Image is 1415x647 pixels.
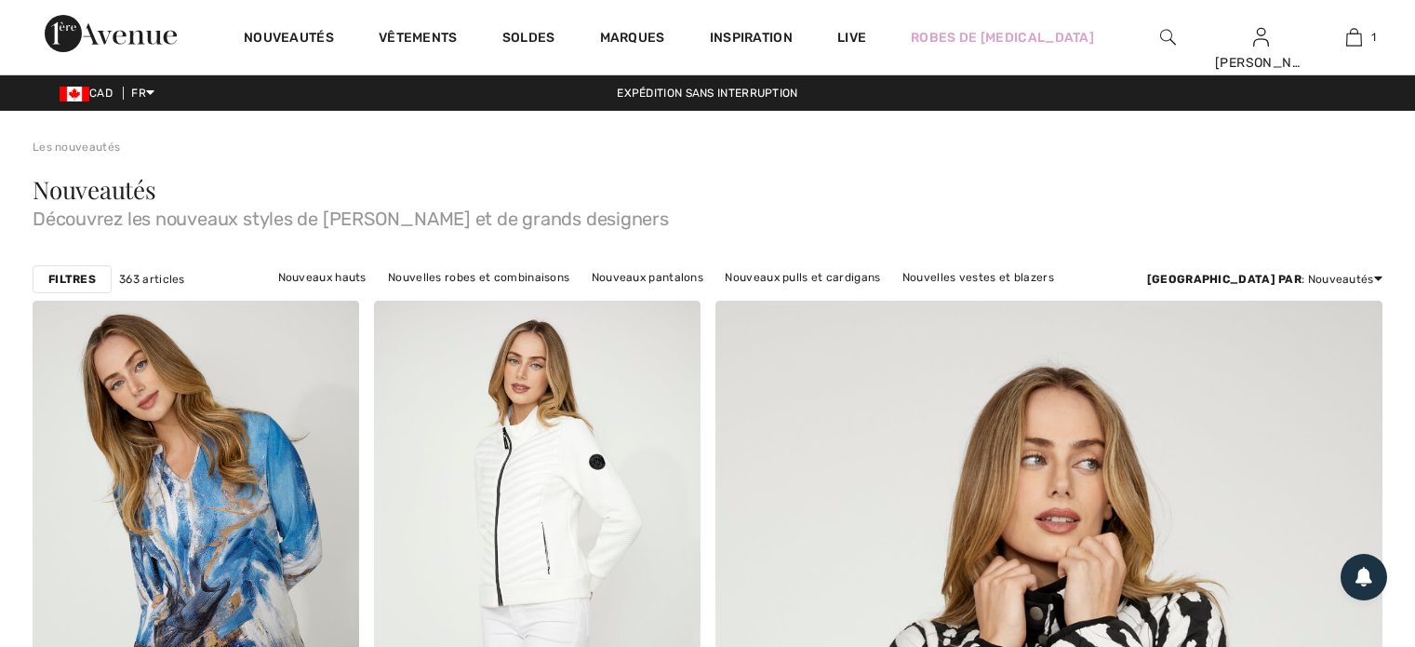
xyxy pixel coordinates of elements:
a: Nouveaux vêtements d'extérieur [620,290,820,314]
strong: Filtres [48,271,96,288]
a: Se connecter [1253,28,1269,46]
span: FR [131,87,154,100]
img: Canadian Dollar [60,87,89,101]
a: Nouveaux pantalons [582,265,713,290]
a: Nouveautés [244,30,334,49]
span: 363 articles [119,271,185,288]
span: Découvrez les nouveaux styles de [PERSON_NAME] et de grands designers [33,202,1382,228]
img: 1ère Avenue [45,15,177,52]
img: Mes infos [1253,26,1269,48]
img: Mon panier [1346,26,1362,48]
a: Robes de [MEDICAL_DATA] [911,28,1094,47]
span: Inspiration [710,30,793,49]
a: Nouveaux pulls et cardigans [715,265,889,290]
img: recherche [1160,26,1176,48]
div: [PERSON_NAME] [1215,53,1306,73]
span: Nouveautés [33,173,156,206]
a: Nouvelles jupes [512,290,617,314]
span: CAD [60,87,120,100]
div: : Nouveautés [1147,271,1382,288]
span: 1 [1371,29,1376,46]
a: Nouvelles vestes et blazers [893,265,1063,290]
a: Live [837,28,866,47]
a: Nouveaux hauts [269,265,376,290]
a: 1 [1308,26,1399,48]
a: Les nouveautés [33,141,120,154]
a: Soldes [502,30,555,49]
a: Nouvelles robes et combinaisons [379,265,579,290]
a: Vêtements [379,30,458,49]
strong: [GEOGRAPHIC_DATA] par [1147,273,1302,286]
a: Marques [600,30,665,49]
